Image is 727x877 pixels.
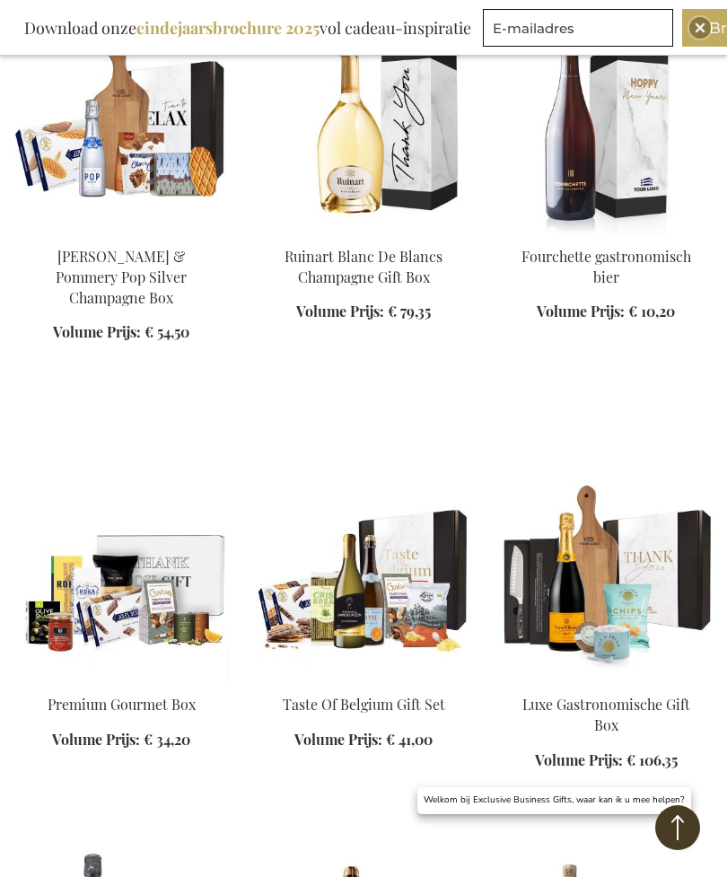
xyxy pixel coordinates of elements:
a: Taste Of Belgium Gift Set [257,672,470,689]
a: Volume Prijs: € 10,20 [537,302,675,322]
span: € 34,20 [144,730,190,749]
span: Volume Prijs: [52,730,140,749]
a: Fourchette beer 75 cl [499,224,713,241]
a: Volume Prijs: € 34,20 [52,730,190,750]
span: Volume Prijs: [535,750,623,769]
b: eindejaarsbrochure 2025 [136,17,320,39]
input: E-mailadres [483,9,673,47]
span: € 106,35 [626,750,678,769]
a: Premium Gourmet Box [14,672,228,689]
a: Ruinart Blanc De Blancs Champagne Gift Box [257,224,470,241]
img: Taste Of Belgium Gift Set [257,471,470,685]
span: Volume Prijs: [53,322,141,341]
img: Premium Gourmet Box [14,471,228,685]
a: Premium Gourmet Box [48,695,196,714]
span: € 41,00 [386,730,433,749]
a: Taste Of Belgium Gift Set [283,695,445,714]
img: Close [695,22,705,33]
a: [PERSON_NAME] & Pommery Pop Silver Champagne Box [56,247,187,307]
span: Volume Prijs: [296,302,384,320]
span: € 10,20 [628,302,675,320]
span: € 54,50 [145,322,189,341]
a: Volume Prijs: € 41,00 [294,730,433,750]
img: Fourchette beer 75 cl [499,22,713,236]
a: Volume Prijs: € 106,35 [535,750,678,771]
span: € 79,35 [388,302,431,320]
img: Luxury Culinary Gift Box [499,471,713,685]
a: Ruinart Blanc De Blancs Champagne Gift Box [285,247,442,286]
form: marketing offers and promotions [483,9,679,52]
img: Sweet Delights & Pommery Pop Silver Champagne Box [14,22,228,236]
a: Luxury Culinary Gift Box [499,672,713,689]
span: Volume Prijs: [294,730,382,749]
span: Volume Prijs: [537,302,625,320]
a: Volume Prijs: € 79,35 [296,302,431,322]
div: Close [689,17,711,39]
img: Ruinart Blanc De Blancs Champagne Gift Box [257,22,470,236]
a: Luxe Gastronomische Gift Box [522,695,690,734]
a: Fourchette gastronomisch bier [521,247,691,286]
a: Sweet Delights & Pommery Pop Silver Champagne Box [14,224,228,241]
a: Volume Prijs: € 54,50 [53,322,189,343]
div: Download onze vol cadeau-inspiratie [16,9,479,47]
